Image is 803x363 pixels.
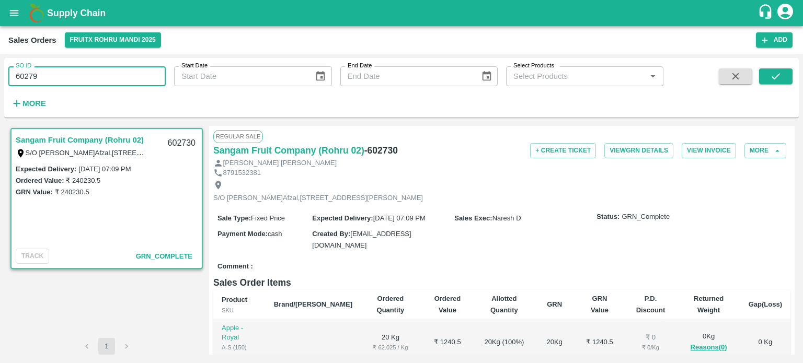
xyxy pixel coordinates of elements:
[547,300,562,308] b: GRN
[756,32,793,48] button: Add
[223,158,337,168] p: [PERSON_NAME] [PERSON_NAME]
[222,352,257,361] div: GRN Done
[694,295,724,314] b: Returned Weight
[16,177,64,184] label: Ordered Value:
[312,230,411,249] span: [EMAIL_ADDRESS][DOMAIN_NAME]
[217,262,253,272] label: Comment :
[213,130,263,143] span: Regular Sale
[16,62,31,70] label: SO ID
[2,1,26,25] button: open drawer
[477,66,497,86] button: Choose date
[223,168,261,178] p: 8791532381
[78,165,131,173] label: [DATE] 07:09 PM
[311,66,330,86] button: Choose date
[55,188,89,196] label: ₹ 240230.5
[686,342,732,354] button: Reasons(0)
[483,337,525,347] div: 20 Kg ( 100 %)
[776,2,795,24] div: account of current user
[222,343,257,352] div: A-S (150)
[98,338,115,355] button: page 1
[312,214,373,222] label: Expected Delivery :
[217,230,268,238] label: Payment Mode :
[513,62,554,70] label: Select Products
[369,343,412,352] div: ₹ 62.025 / Kg
[8,33,56,47] div: Sales Orders
[312,230,350,238] label: Created By :
[348,62,372,70] label: End Date
[268,230,282,238] span: cash
[222,323,257,343] p: Apple - Royal
[604,143,673,158] button: ViewGRN Details
[434,295,461,314] b: Ordered Value
[758,4,776,22] div: customer-support
[66,177,100,184] label: ₹ 240230.5
[162,131,202,156] div: 602730
[632,343,669,352] div: ₹ 0 / Kg
[213,275,790,290] h6: Sales Order Items
[632,333,669,343] div: ₹ 0
[490,295,518,314] b: Allotted Quantity
[65,32,161,48] button: Select DC
[377,295,405,314] b: Ordered Quantity
[492,214,521,222] span: Naresh D
[174,66,306,86] input: Start Date
[682,143,736,158] button: View Invoice
[181,62,208,70] label: Start Date
[530,143,596,158] button: + Create Ticket
[77,338,136,355] nav: pagination navigation
[454,214,492,222] label: Sales Exec :
[222,296,247,303] b: Product
[26,148,235,157] label: S/O [PERSON_NAME]Afzal,[STREET_ADDRESS][PERSON_NAME]
[47,6,758,20] a: Supply Chain
[274,300,352,308] b: Brand/[PERSON_NAME]
[744,143,786,158] button: More
[213,143,364,158] a: Sangam Fruit Company (Rohru 02)
[509,69,643,83] input: Select Products
[16,133,144,147] a: Sangam Fruit Company (Rohru 02)
[646,69,660,83] button: Open
[213,193,423,203] p: S/O [PERSON_NAME]Afzal,[STREET_ADDRESS][PERSON_NAME]
[749,300,782,308] b: Gap(Loss)
[636,295,666,314] b: P.D. Discount
[16,165,76,173] label: Expected Delivery :
[542,337,567,347] div: 20 Kg
[8,95,49,112] button: More
[26,3,47,24] img: logo
[22,99,46,108] strong: More
[136,252,192,260] span: GRN_Complete
[596,212,620,222] label: Status:
[222,306,257,315] div: SKU
[217,214,251,222] label: Sale Type :
[16,188,53,196] label: GRN Value:
[373,214,426,222] span: [DATE] 07:09 PM
[364,143,398,158] h6: - 602730
[686,332,732,353] div: 0 Kg
[340,66,473,86] input: End Date
[8,66,166,86] input: Enter SO ID
[591,295,609,314] b: GRN Value
[251,214,285,222] span: Fixed Price
[622,212,670,222] span: GRN_Complete
[47,8,106,18] b: Supply Chain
